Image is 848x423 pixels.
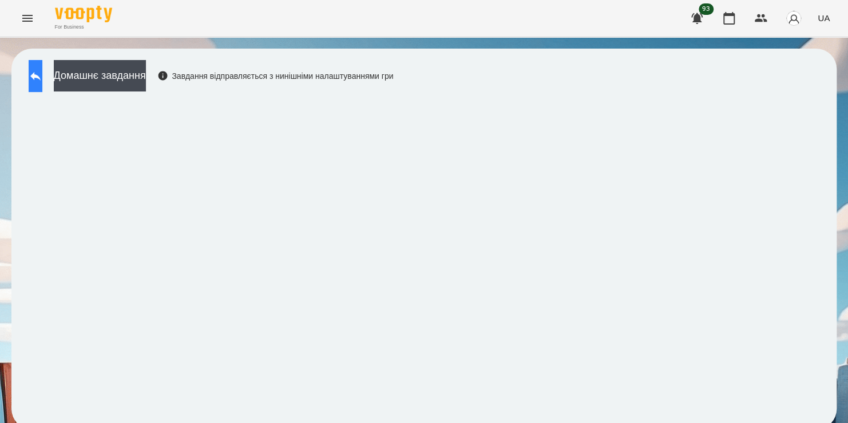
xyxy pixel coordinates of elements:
button: Menu [14,5,41,32]
div: Завдання відправляється з нинішніми налаштуваннями гри [157,70,394,82]
span: 93 [699,3,714,15]
img: Voopty Logo [55,6,112,22]
button: Домашнє завдання [54,60,146,91]
button: UA [813,7,834,29]
span: For Business [55,23,112,31]
img: avatar_s.png [786,10,802,26]
span: UA [818,12,830,24]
